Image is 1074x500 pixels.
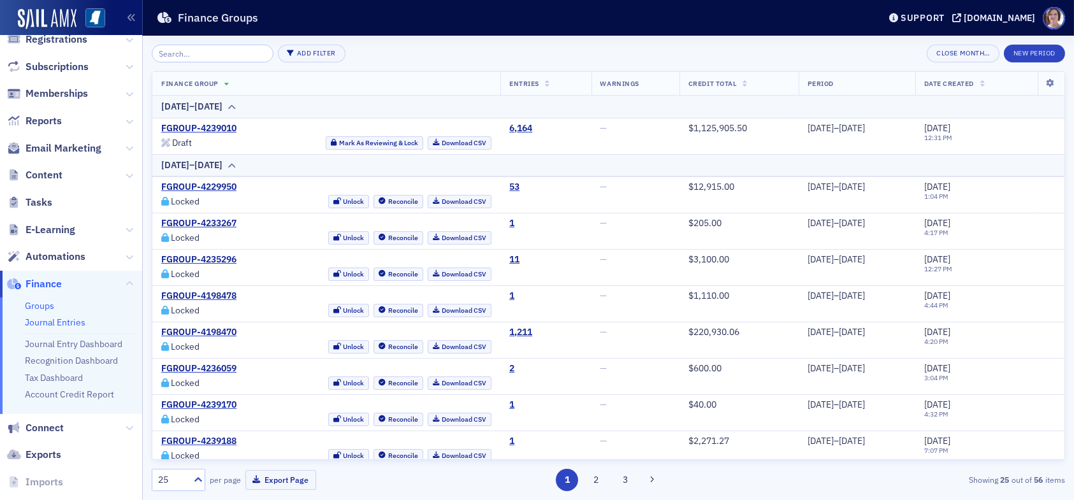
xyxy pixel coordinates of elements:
[278,45,345,62] button: Add Filter
[428,231,492,245] a: Download CSV
[1032,474,1045,485] strong: 56
[7,87,88,101] a: Memberships
[509,399,514,411] div: 1
[25,250,85,264] span: Automations
[688,254,729,265] span: $3,100.00
[171,307,200,314] div: Locked
[924,254,950,265] span: [DATE]
[924,373,948,382] time: 3:04 PM
[374,340,423,354] button: Reconcile
[25,389,114,400] a: Account Credit Report
[25,372,83,383] a: Tax Dashboard
[7,141,101,155] a: Email Marketing
[18,9,76,29] img: SailAMX
[374,231,423,245] button: Reconcile
[328,376,370,390] button: Unlock
[688,290,729,301] span: $1,110.00
[25,141,101,155] span: Email Marketing
[178,10,258,25] h1: Finance Groups
[374,304,423,317] button: Reconcile
[924,399,950,410] span: [DATE]
[600,181,607,192] span: —
[688,362,722,374] span: $600.00
[688,122,747,134] span: $1,125,905.50
[25,168,62,182] span: Content
[1043,7,1065,29] span: Profile
[7,196,52,210] a: Tasks
[964,12,1035,24] div: [DOMAIN_NAME]
[808,79,834,88] span: Period
[808,254,906,266] div: [DATE]–[DATE]
[509,363,514,375] a: 2
[924,435,950,446] span: [DATE]
[171,271,200,278] div: Locked
[600,326,607,338] span: —
[7,168,62,182] a: Content
[688,217,722,229] span: $205.00
[171,416,200,423] div: Locked
[161,254,236,266] a: FGROUP-4235296
[688,435,729,446] span: $2,271.27
[25,338,122,350] a: Journal Entry Dashboard
[25,317,85,328] a: Journal Entries
[509,436,514,447] a: 1
[7,421,64,435] a: Connect
[428,376,492,390] a: Download CSV
[328,195,370,208] button: Unlock
[927,45,999,62] button: Close Month…
[25,114,62,128] span: Reports
[509,123,532,134] a: 6,164
[7,448,61,462] a: Exports
[328,231,370,245] button: Unlock
[161,182,236,193] a: FGROUP-4229950
[952,13,1040,22] button: [DOMAIN_NAME]
[924,122,950,134] span: [DATE]
[245,470,316,490] button: Export Page
[509,79,539,88] span: Entries
[173,139,192,146] div: Draft
[428,136,492,150] a: Download CSV
[7,277,62,291] a: Finance
[171,343,200,350] div: Locked
[428,413,492,426] a: Download CSV
[808,436,906,447] div: [DATE]–[DATE]
[161,123,236,134] a: FGROUP-4239010
[161,290,236,302] a: FGROUP-4198478
[614,469,636,491] button: 3
[7,60,89,74] a: Subscriptions
[428,449,492,462] a: Download CSV
[171,198,200,205] div: Locked
[924,446,948,455] time: 7:07 PM
[161,100,222,113] div: [DATE]–[DATE]
[600,435,607,446] span: —
[924,228,948,237] time: 4:17 PM
[924,192,948,201] time: 1:04 PM
[600,122,607,134] span: —
[210,474,241,485] label: per page
[374,449,423,462] button: Reconcile
[924,301,948,310] time: 4:44 PM
[808,182,906,193] div: [DATE]–[DATE]
[924,362,950,374] span: [DATE]
[7,475,63,489] a: Imports
[7,223,75,237] a: E-Learning
[509,290,514,302] a: 1
[808,123,906,134] div: [DATE]–[DATE]
[924,290,950,301] span: [DATE]
[25,196,52,210] span: Tasks
[7,250,85,264] a: Automations
[600,217,607,229] span: —
[509,218,514,229] div: 1
[25,475,63,489] span: Imports
[808,399,906,411] div: [DATE]–[DATE]
[556,469,578,491] button: 1
[924,133,952,142] time: 12:31 PM
[998,474,1012,485] strong: 25
[76,8,105,30] a: View Homepage
[808,363,906,375] div: [DATE]–[DATE]
[374,376,423,390] button: Reconcile
[171,234,200,241] div: Locked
